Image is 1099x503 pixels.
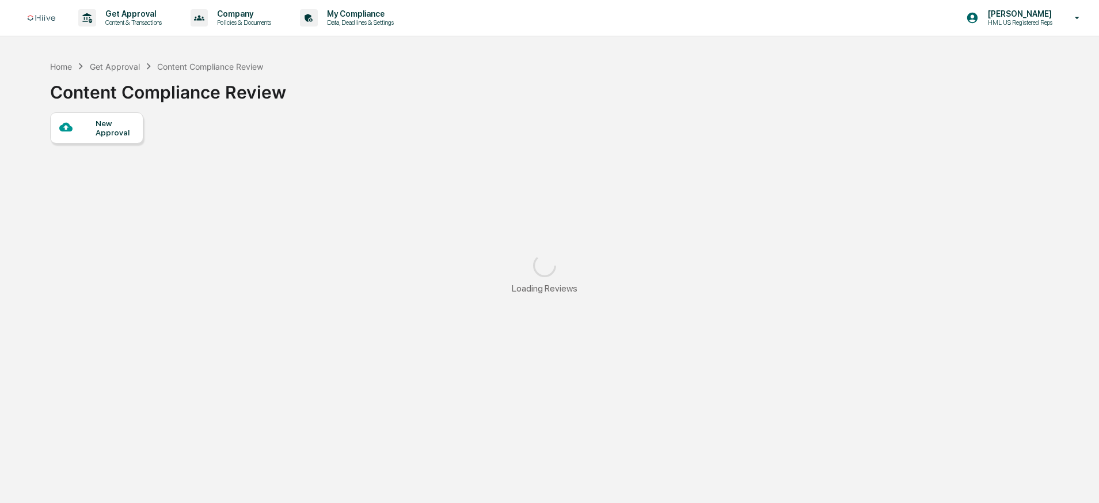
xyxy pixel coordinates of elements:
[50,62,72,71] div: Home
[512,283,577,294] div: Loading Reviews
[157,62,263,71] div: Content Compliance Review
[28,15,55,21] img: logo
[318,18,400,27] p: Data, Deadlines & Settings
[50,73,286,103] div: Content Compliance Review
[96,9,168,18] p: Get Approval
[318,9,400,18] p: My Compliance
[979,18,1058,27] p: HML US Registered Reps
[90,62,140,71] div: Get Approval
[96,119,134,137] div: New Approval
[96,18,168,27] p: Content & Transactions
[208,9,277,18] p: Company
[979,9,1058,18] p: [PERSON_NAME]
[208,18,277,27] p: Policies & Documents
